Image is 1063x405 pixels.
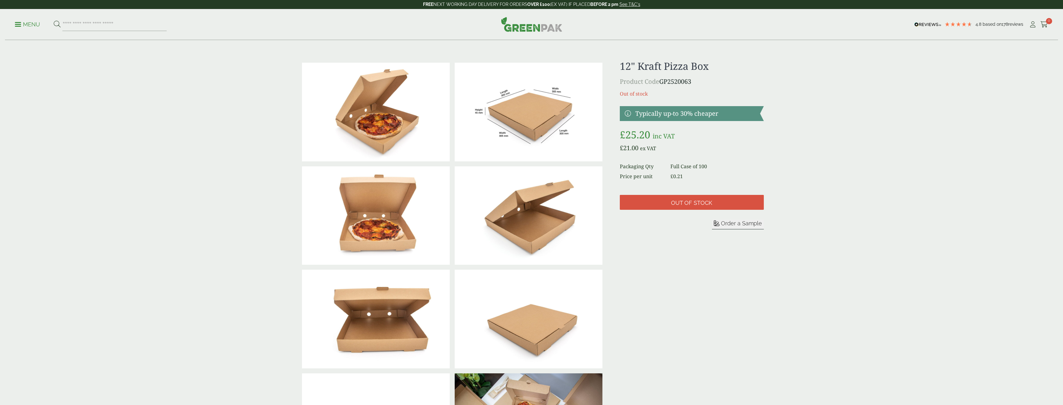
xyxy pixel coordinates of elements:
span: £ [620,128,625,141]
span: ex VAT [640,145,656,152]
img: REVIEWS.io [914,22,941,27]
bdi: 25.20 [620,128,650,141]
a: See T&C's [619,2,640,7]
span: £ [620,144,623,152]
span: Based on [983,22,1002,27]
span: inc VAT [653,132,675,140]
span: Product Code [620,77,659,86]
dd: Full Case of 100 [670,163,763,170]
img: 12.5 [302,63,450,161]
span: 0 [1046,18,1052,24]
p: Out of stock [620,90,763,97]
span: reviews [1008,22,1023,27]
p: GP2520063 [620,77,763,86]
h1: 12" Kraft Pizza Box [620,60,763,72]
i: My Account [1029,21,1037,28]
a: Menu [15,21,40,27]
dt: Price per unit [620,173,663,180]
img: 12.6 [302,166,450,265]
button: Order a Sample [712,220,764,229]
strong: FREE [423,2,433,7]
img: GreenPak Supplies [501,17,562,32]
span: Out of stock [671,200,712,206]
span: 4.8 [975,22,983,27]
a: 0 [1040,20,1048,29]
span: Order a Sample [721,220,762,227]
strong: BEFORE 2 pm [590,2,618,7]
i: Cart [1040,21,1048,28]
bdi: 21.00 [620,144,638,152]
div: 4.78 Stars [944,21,972,27]
span: 178 [1002,22,1008,27]
img: 12.2 [302,270,450,368]
img: Pizza_12 [455,63,602,161]
img: 12.3 [455,270,602,368]
dt: Packaging Qty [620,163,663,170]
strong: OVER £100 [527,2,550,7]
span: £ [670,173,673,180]
img: 12.1 [455,166,602,265]
p: Menu [15,21,40,28]
bdi: 0.21 [670,173,683,180]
